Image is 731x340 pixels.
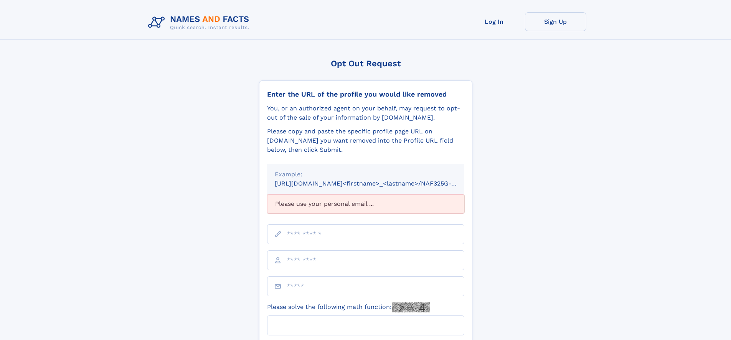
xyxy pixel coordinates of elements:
div: Example: [275,170,457,179]
a: Sign Up [525,12,586,31]
img: Logo Names and Facts [145,12,256,33]
div: You, or an authorized agent on your behalf, may request to opt-out of the sale of your informatio... [267,104,464,122]
div: Opt Out Request [259,59,472,68]
a: Log In [464,12,525,31]
div: Please copy and paste the specific profile page URL on [DOMAIN_NAME] you want removed into the Pr... [267,127,464,154]
div: Enter the URL of the profile you would like removed [267,90,464,99]
div: Please use your personal email ... [267,194,464,214]
label: Please solve the following math function: [267,302,430,312]
small: [URL][DOMAIN_NAME]<firstname>_<lastname>/NAF325G-xxxxxxxx [275,180,479,187]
